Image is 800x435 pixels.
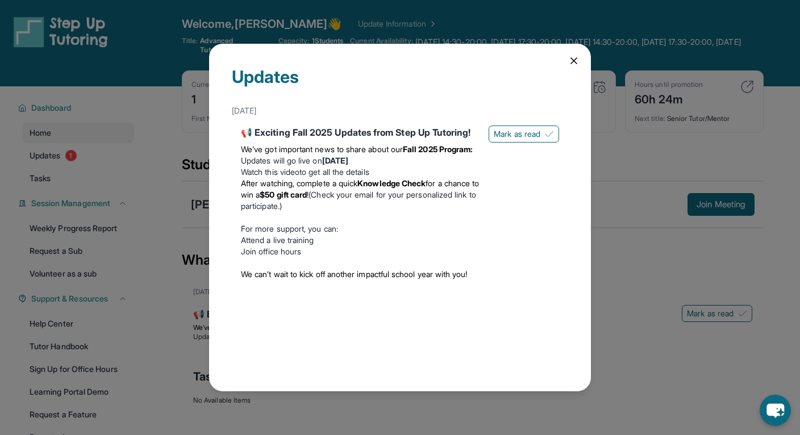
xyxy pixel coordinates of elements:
button: Mark as read [489,126,559,143]
strong: Fall 2025 Program: [403,144,473,154]
li: (Check your email for your personalized link to participate.) [241,178,480,212]
img: Mark as read [545,129,554,139]
span: After watching, complete a quick [241,178,357,188]
a: Attend a live training [241,235,314,245]
span: ! [307,190,309,199]
li: Updates will go live on [241,155,480,166]
li: to get all the details [241,166,480,178]
button: chat-button [760,395,791,426]
div: [DATE] [232,101,568,121]
span: We can’t wait to kick off another impactful school year with you! [241,269,468,279]
div: Updates [232,66,568,101]
span: Mark as read [494,128,540,140]
a: Watch this video [241,167,299,177]
div: 📢 Exciting Fall 2025 Updates from Step Up Tutoring! [241,126,480,139]
strong: [DATE] [322,156,348,165]
p: For more support, you can: [241,223,480,235]
span: We’ve got important news to share about our [241,144,403,154]
strong: Knowledge Check [357,178,426,188]
strong: $50 gift card [260,190,307,199]
a: Join office hours [241,246,301,256]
